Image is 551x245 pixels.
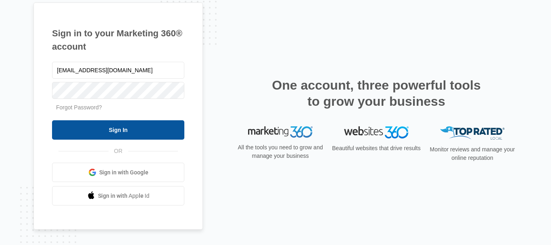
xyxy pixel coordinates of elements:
[52,62,184,79] input: Email
[331,144,422,153] p: Beautiful websites that drive results
[52,120,184,140] input: Sign In
[52,27,184,53] h1: Sign in to your Marketing 360® account
[235,143,326,160] p: All the tools you need to grow and manage your business
[248,126,313,138] img: Marketing 360
[344,126,409,138] img: Websites 360
[98,192,150,200] span: Sign in with Apple Id
[109,147,128,155] span: OR
[99,168,148,177] span: Sign in with Google
[52,186,184,205] a: Sign in with Apple Id
[269,77,483,109] h2: One account, three powerful tools to grow your business
[427,145,518,162] p: Monitor reviews and manage your online reputation
[56,104,102,111] a: Forgot Password?
[52,163,184,182] a: Sign in with Google
[440,126,505,140] img: Top Rated Local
